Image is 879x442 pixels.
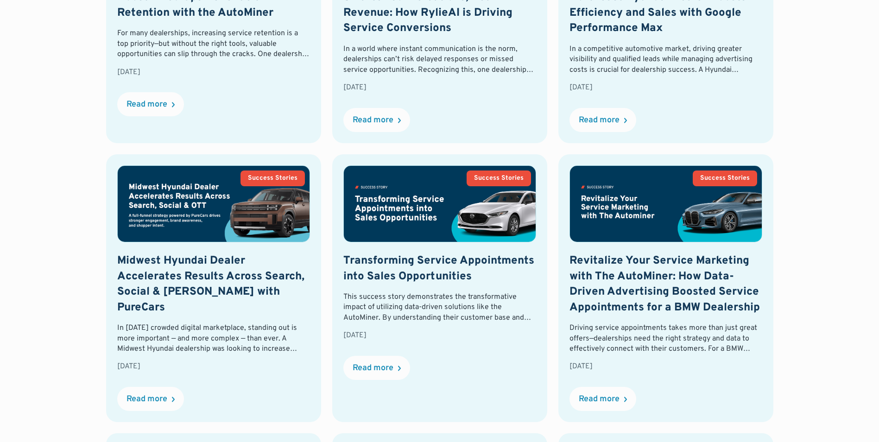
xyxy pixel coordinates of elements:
div: In a world where instant communication is the norm, dealerships can’t risk delayed responses or m... [343,44,536,75]
div: [DATE] [343,330,536,341]
div: Success Stories [474,175,524,182]
div: Read more [353,116,393,125]
h2: Midwest Hyundai Dealer Accelerates Results Across Search, Social & [PERSON_NAME] with PureCars [117,253,310,316]
div: Success Stories [248,175,297,182]
div: [DATE] [569,82,762,93]
div: [DATE] [117,67,310,77]
div: Success Stories [700,175,750,182]
h2: Revitalize Your Service Marketing with The AutoMiner: How Data-Driven Advertising Boosted Service... [569,253,762,316]
a: Success StoriesRevitalize Your Service Marketing with The AutoMiner: How Data-Driven Advertising ... [558,154,773,422]
div: Read more [579,116,620,125]
div: In a competitive automotive market, driving greater visibility and qualified leads while managing... [569,44,762,75]
div: This success story demonstrates the transformative impact of utilizing data-driven solutions like... [343,292,536,323]
div: Read more [126,101,167,109]
div: Read more [353,364,393,373]
div: Driving service appointments takes more than just great offers—dealerships need the right strateg... [569,323,762,354]
h2: Transforming Service Appointments into Sales Opportunities [343,253,536,284]
a: Success StoriesMidwest Hyundai Dealer Accelerates Results Across Search, Social & [PERSON_NAME] w... [106,154,321,422]
div: In [DATE] crowded digital marketplace, standing out is more important — and more complex — than e... [117,323,310,354]
a: Success StoriesTransforming Service Appointments into Sales OpportunitiesThis success story demon... [332,154,547,422]
div: [DATE] [343,82,536,93]
div: Read more [579,395,620,404]
div: [DATE] [117,361,310,372]
div: [DATE] [569,361,762,372]
div: For many dealerships, increasing service retention is a top priority—but without the right tools,... [117,28,310,59]
div: Read more [126,395,167,404]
